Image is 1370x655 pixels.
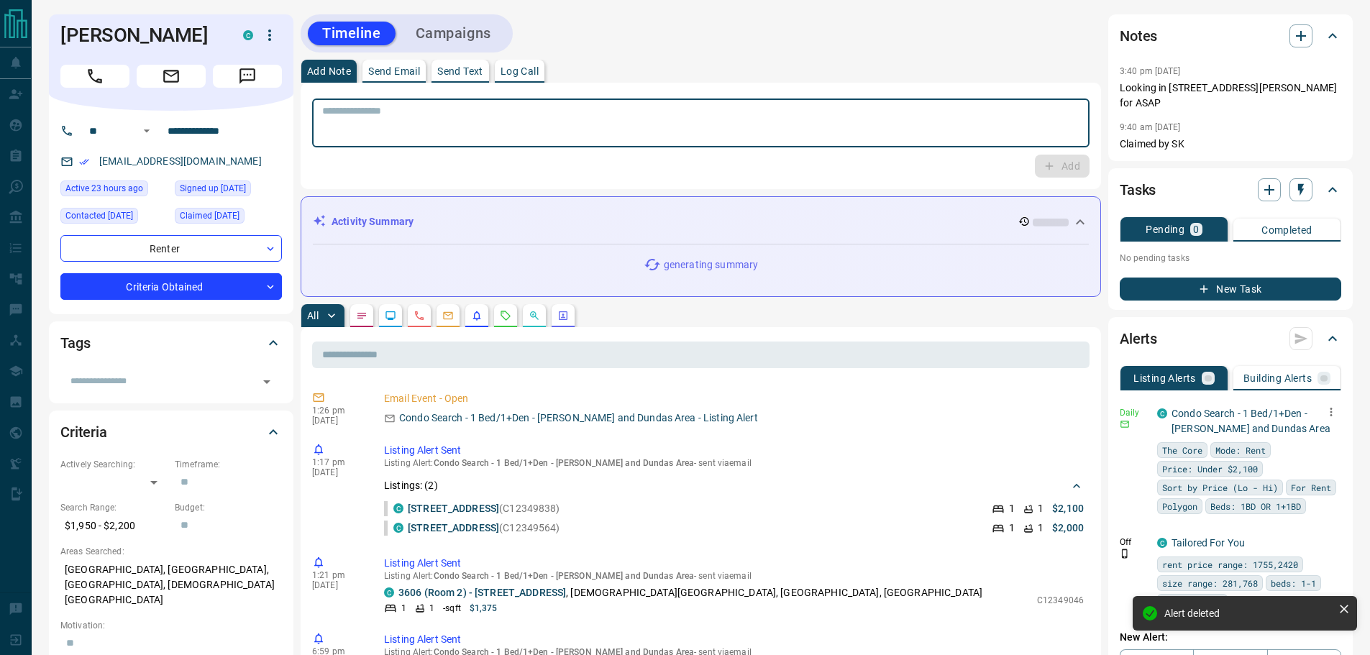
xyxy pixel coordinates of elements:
span: rent price range: 1755,2420 [1162,557,1298,572]
p: Condo Search - 1 Bed/1+Den - [PERSON_NAME] and Dundas Area - Listing Alert [399,411,758,426]
div: Fri Aug 08 2025 [60,208,168,228]
button: Open [138,122,155,139]
span: Message [213,65,282,88]
p: Daily [1120,406,1148,419]
span: Email [137,65,206,88]
span: beds: 1-1 [1271,576,1316,590]
p: Motivation: [60,619,282,632]
svg: Notes [356,310,367,321]
p: Building Alerts [1243,373,1312,383]
p: [DATE] [312,467,362,477]
span: Price: Under $2,100 [1162,462,1258,476]
button: Open [257,372,277,392]
span: Signed up [DATE] [180,181,246,196]
p: generating summary [664,257,758,272]
button: Campaigns [401,22,506,45]
p: 1 [1038,501,1044,516]
span: Active 23 hours ago [65,181,143,196]
div: condos.ca [384,587,394,597]
span: Condo Search - 1 Bed/1+Den - [PERSON_NAME] and Dundas Area [434,458,695,468]
svg: Agent Actions [557,310,569,321]
div: Tags [60,326,282,360]
p: 3:40 pm [DATE] [1120,66,1181,76]
a: Condo Search - 1 Bed/1+Den - [PERSON_NAME] and Dundas Area [1172,408,1330,434]
svg: Requests [500,310,511,321]
p: 1 [1009,521,1015,536]
div: Renter [60,235,282,262]
div: Criteria [60,415,282,449]
a: [EMAIL_ADDRESS][DOMAIN_NAME] [99,155,262,167]
p: Claimed by SK [1120,137,1341,152]
span: The Core [1162,443,1202,457]
div: condos.ca [393,503,403,513]
p: Listing Alert : - sent via email [384,571,1084,581]
p: Activity Summary [332,214,414,229]
p: [GEOGRAPHIC_DATA], [GEOGRAPHIC_DATA], [GEOGRAPHIC_DATA], [DEMOGRAPHIC_DATA][GEOGRAPHIC_DATA] [60,558,282,612]
svg: Lead Browsing Activity [385,310,396,321]
div: Sun Aug 17 2025 [60,180,168,201]
span: Mode: Rent [1215,443,1266,457]
p: $1,375 [470,602,498,615]
p: New Alert: [1120,630,1341,645]
p: 1 [401,602,406,615]
span: Call [60,65,129,88]
p: Listing Alert Sent [384,443,1084,458]
p: 1:17 pm [312,457,362,467]
h2: Tags [60,331,90,354]
p: , [DEMOGRAPHIC_DATA][GEOGRAPHIC_DATA], [GEOGRAPHIC_DATA], [GEOGRAPHIC_DATA] [398,585,982,600]
h2: Alerts [1120,327,1157,350]
p: Listing Alert Sent [384,632,1084,647]
a: [STREET_ADDRESS] [408,522,499,533]
p: Looking in [STREET_ADDRESS][PERSON_NAME] for ASAP [1120,81,1341,111]
span: Polygon [1162,499,1197,513]
span: For Rent [1291,480,1331,495]
h2: Criteria [60,421,107,444]
p: (C12349564) [408,521,560,536]
p: Listing Alerts [1133,373,1196,383]
div: Activity Summary [313,209,1089,235]
div: condos.ca [393,523,403,533]
a: 3606 (Room 2) - [STREET_ADDRESS] [398,587,566,598]
p: 1 [1038,521,1044,536]
div: Tasks [1120,173,1341,207]
p: 1 [1009,501,1015,516]
p: 1:26 pm [312,406,362,416]
span: size range: 281,768 [1162,576,1258,590]
p: 1:21 pm [312,570,362,580]
div: Fri Aug 15 2025 [175,208,282,228]
h1: [PERSON_NAME] [60,24,222,47]
div: Wed Aug 06 2025 [175,180,282,201]
p: 9:40 am [DATE] [1120,122,1181,132]
a: [STREET_ADDRESS] [408,503,499,514]
p: $2,000 [1052,521,1084,536]
p: No pending tasks [1120,247,1341,269]
h2: Tasks [1120,178,1156,201]
svg: Listing Alerts [471,310,483,321]
div: Notes [1120,19,1341,53]
div: condos.ca [1157,408,1167,418]
p: 1 [429,602,434,615]
div: Listings: (2) [384,472,1084,499]
div: Alert deleted [1164,608,1333,619]
p: Listing Alert Sent [384,556,1084,571]
svg: Email [1120,419,1130,429]
p: Send Text [437,66,483,76]
p: $1,950 - $2,200 [60,514,168,538]
svg: Calls [414,310,425,321]
p: All [307,311,319,321]
svg: Push Notification Only [1120,549,1130,559]
span: Contacted [DATE] [65,209,133,223]
svg: Opportunities [529,310,540,321]
p: Search Range: [60,501,168,514]
p: Timeframe: [175,458,282,471]
svg: Email Verified [79,157,89,167]
p: [DATE] [312,416,362,426]
a: Tailored For You [1172,537,1245,549]
p: $2,100 [1052,501,1084,516]
div: condos.ca [243,30,253,40]
span: Claimed [DATE] [180,209,239,223]
div: Alerts [1120,321,1341,356]
p: Add Note [307,66,351,76]
p: Send Email [368,66,420,76]
button: New Task [1120,278,1341,301]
